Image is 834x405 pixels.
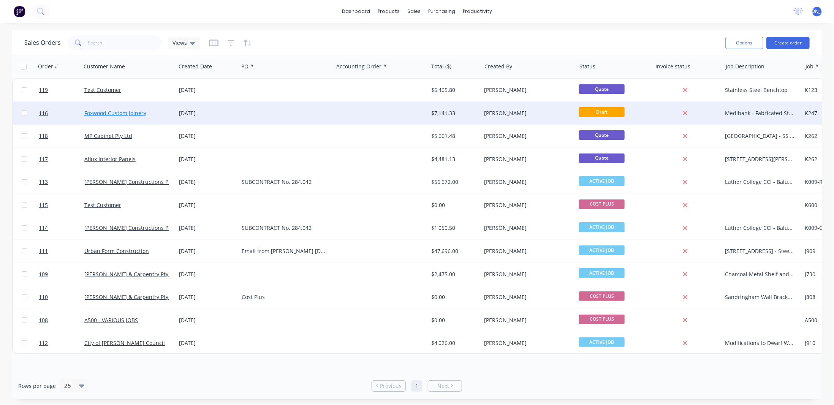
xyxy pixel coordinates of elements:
span: 119 [39,86,48,94]
a: Urban Form Construction [84,247,149,255]
div: [DATE] [179,271,236,278]
div: [PERSON_NAME] [484,224,569,232]
div: [DATE] [179,109,236,117]
div: purchasing [424,6,459,17]
div: [STREET_ADDRESS][PERSON_NAME] [725,155,795,163]
div: [DATE] [179,178,236,186]
div: Charcoal Metal Shelf and Brackets - Sandringham [725,271,795,278]
div: $4,026.00 [431,339,476,347]
a: MP Cabinet Pty Ltd [84,132,132,139]
span: Views [172,39,187,47]
span: Previous [380,382,402,390]
div: Email from [PERSON_NAME] [DATE] [242,247,326,255]
span: COST PLUS [579,291,625,301]
div: [PERSON_NAME] [484,247,569,255]
div: Sandringham Wall Brackets [725,293,795,301]
span: 111 [39,247,48,255]
div: Status [579,63,595,70]
a: 110 [39,286,84,308]
a: 108 [39,309,84,332]
div: $5,661.48 [431,132,476,140]
div: [DATE] [179,316,236,324]
span: 118 [39,132,48,140]
span: Quote [579,130,625,140]
span: 115 [39,201,48,209]
a: 116 [39,102,84,125]
a: 117 [39,148,84,171]
div: Order # [38,63,58,70]
a: [PERSON_NAME] & Carpentry Pty Ltd [84,293,178,301]
div: Stainless Steel Benchtop [725,86,795,94]
a: Test Customer [84,201,121,209]
a: Test Customer [84,86,121,93]
div: SUBCONTRACT No. 284.042 [242,178,326,186]
div: productivity [459,6,496,17]
div: $6,465.80 [431,86,476,94]
img: Factory [14,6,25,17]
a: 118 [39,125,84,147]
div: [DATE] [179,224,236,232]
div: [PERSON_NAME] [484,293,569,301]
div: [DATE] [179,247,236,255]
a: 115 [39,194,84,217]
div: [DATE] [179,293,236,301]
span: ACTIVE JOB [579,268,625,278]
div: [PERSON_NAME] [484,201,569,209]
span: ACTIVE JOB [579,245,625,255]
input: Search... [88,35,162,51]
div: [DATE] [179,339,236,347]
div: Accounting Order # [336,63,386,70]
span: 114 [39,224,48,232]
div: $4,481.13 [431,155,476,163]
a: 112 [39,332,84,354]
a: Next page [428,382,462,390]
div: Cost Plus [242,293,326,301]
a: [PERSON_NAME] Constructions Pty Ltd [84,178,182,185]
div: [PERSON_NAME] [484,109,569,117]
div: Job # [806,63,818,70]
div: PO # [241,63,253,70]
span: COST PLUS [579,315,625,324]
div: Created By [484,63,512,70]
span: Draft [579,107,625,117]
div: [PERSON_NAME] [484,155,569,163]
div: $0.00 [431,316,476,324]
div: $0.00 [431,201,476,209]
a: 114 [39,217,84,239]
span: ACTIVE JOB [579,337,625,347]
div: [GEOGRAPHIC_DATA] - SS Wall Panels [725,132,795,140]
div: $7,141.33 [431,109,476,117]
span: COST PLUS [579,199,625,209]
span: 117 [39,155,48,163]
a: City of [PERSON_NAME] Council [84,339,165,346]
a: Previous page [372,382,405,390]
div: $56,672.00 [431,178,476,186]
span: ACTIVE JOB [579,222,625,232]
div: [DATE] [179,86,236,94]
div: $1,050.50 [431,224,476,232]
span: ACTIVE JOB [579,176,625,186]
div: Customer Name [84,63,125,70]
button: Options [725,37,763,49]
a: Page 1 is your current page [411,380,423,392]
span: Next [437,382,449,390]
span: 109 [39,271,48,278]
div: [PERSON_NAME] [484,271,569,278]
a: 119 [39,79,84,101]
div: [DATE] [179,201,236,209]
div: SUBCONTRACT No. 284.042 [242,224,326,232]
div: $47,696.00 [431,247,476,255]
div: Total ($) [431,63,451,70]
div: [PERSON_NAME] [484,178,569,186]
a: [PERSON_NAME] Constructions Pty Ltd [84,224,182,231]
div: $2,475.00 [431,271,476,278]
a: 113 [39,171,84,193]
div: [PERSON_NAME] [484,132,569,140]
span: Quote [579,153,625,163]
a: 111 [39,240,84,263]
div: [DATE] [179,155,236,163]
div: $0.00 [431,293,476,301]
div: [STREET_ADDRESS] - Steel Works [725,247,795,255]
div: [PERSON_NAME] [484,86,569,94]
div: Medibank - Fabricated Steel Items [725,109,795,117]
